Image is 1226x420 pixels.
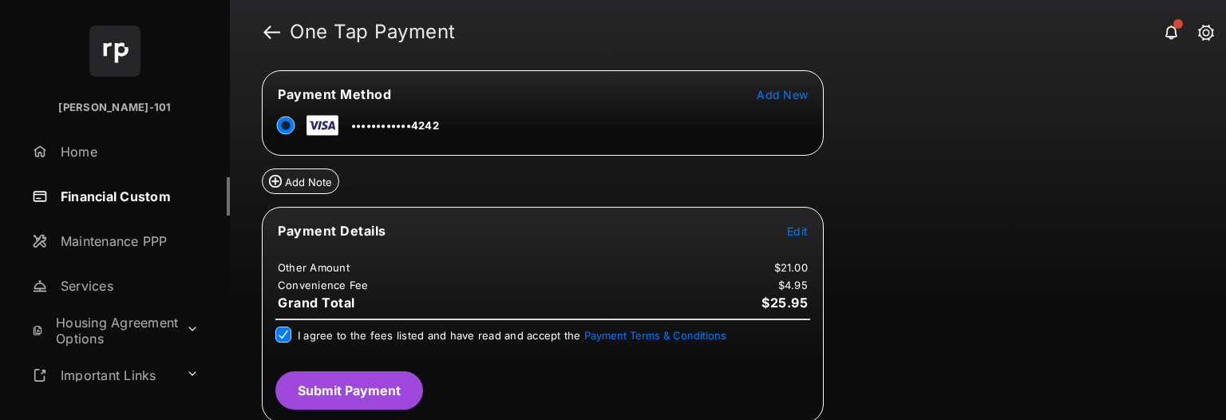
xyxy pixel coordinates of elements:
[773,260,809,275] td: $21.00
[787,223,808,239] button: Edit
[278,223,386,239] span: Payment Details
[787,224,808,238] span: Edit
[278,295,355,311] span: Grand Total
[26,177,230,216] a: Financial Custom
[262,168,339,194] button: Add Note
[26,222,230,260] a: Maintenance PPP
[26,133,230,171] a: Home
[58,100,171,116] p: [PERSON_NAME]-101
[757,88,808,101] span: Add New
[777,278,809,292] td: $4.95
[757,86,808,102] button: Add New
[26,356,180,394] a: Important Links
[26,267,230,305] a: Services
[278,86,391,102] span: Payment Method
[298,329,726,342] span: I agree to the fees listed and have read and accept the
[584,329,726,342] button: I agree to the fees listed and have read and accept the
[351,119,439,132] span: ••••••••••••4242
[89,26,140,77] img: svg+xml;base64,PHN2ZyB4bWxucz0iaHR0cDovL3d3dy53My5vcmcvMjAwMC9zdmciIHdpZHRoPSI2NCIgaGVpZ2h0PSI2NC...
[290,22,456,42] strong: One Tap Payment
[761,295,808,311] span: $25.95
[277,260,350,275] td: Other Amount
[277,278,370,292] td: Convenience Fee
[275,371,423,410] button: Submit Payment
[26,311,180,350] a: Housing Agreement Options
